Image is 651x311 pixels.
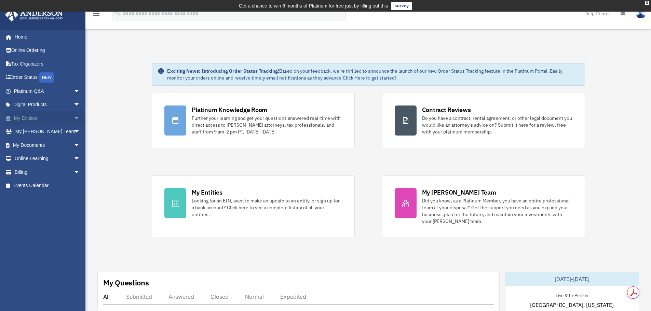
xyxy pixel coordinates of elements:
[382,93,585,148] a: Contract Reviews Do you have a contract, rental agreement, or other legal document you would like...
[167,68,579,81] div: Based on your feedback, we're thrilled to announce the launch of our new Order Status Tracking fe...
[391,2,412,10] a: survey
[239,2,388,10] div: Get a chance to win 6 months of Platinum for free just by filling out this
[114,9,122,17] i: search
[126,293,152,300] div: Submitted
[152,93,355,148] a: Platinum Knowledge Room Further your learning and get your questions answered real-time with dire...
[5,98,91,112] a: Digital Productsarrow_drop_down
[92,12,100,18] a: menu
[422,197,572,225] div: Did you know, as a Platinum Member, you have an entire professional team at your disposal? Get th...
[505,272,639,286] div: [DATE]-[DATE]
[167,68,279,74] strong: Exciting News: Introducing Order Status Tracking!
[343,75,396,81] a: Click Here to get started!
[168,293,194,300] div: Answered
[103,293,110,300] div: All
[530,301,614,309] span: [GEOGRAPHIC_DATA], [US_STATE]
[192,197,342,218] div: Looking for an EIN, want to make an update to an entity, or sign up for a bank account? Click her...
[211,293,229,300] div: Closed
[73,111,87,125] span: arrow_drop_down
[192,105,268,114] div: Platinum Knowledge Room
[5,84,91,98] a: Platinum Q&Aarrow_drop_down
[5,165,91,179] a: Billingarrow_drop_down
[3,8,65,22] img: Anderson Advisors Platinum Portal
[73,84,87,98] span: arrow_drop_down
[245,293,264,300] div: Normal
[5,30,87,44] a: Home
[382,175,585,237] a: My [PERSON_NAME] Team Did you know, as a Platinum Member, you have an entire professional team at...
[422,105,471,114] div: Contract Reviews
[192,115,342,135] div: Further your learning and get your questions answered real-time with direct access to [PERSON_NAM...
[422,115,572,135] div: Do you have a contract, rental agreement, or other legal document you would like an attorney's ad...
[192,188,222,197] div: My Entities
[92,10,100,18] i: menu
[5,57,91,71] a: Tax Organizers
[103,278,149,288] div: My Questions
[73,165,87,179] span: arrow_drop_down
[73,138,87,152] span: arrow_drop_down
[152,175,355,237] a: My Entities Looking for an EIN, want to make an update to an entity, or sign up for a bank accoun...
[5,44,91,57] a: Online Ordering
[636,9,646,18] img: User Pic
[422,188,496,197] div: My [PERSON_NAME] Team
[5,179,91,193] a: Events Calendar
[550,291,594,298] div: Live & In-Person
[73,152,87,166] span: arrow_drop_down
[5,138,91,152] a: My Documentsarrow_drop_down
[5,111,91,125] a: My Entitiesarrow_drop_down
[645,1,649,5] div: close
[39,72,54,83] div: NEW
[280,293,306,300] div: Expedited
[5,71,91,85] a: Order StatusNEW
[73,125,87,139] span: arrow_drop_down
[5,125,91,139] a: My [PERSON_NAME] Teamarrow_drop_down
[5,152,91,166] a: Online Learningarrow_drop_down
[73,98,87,112] span: arrow_drop_down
